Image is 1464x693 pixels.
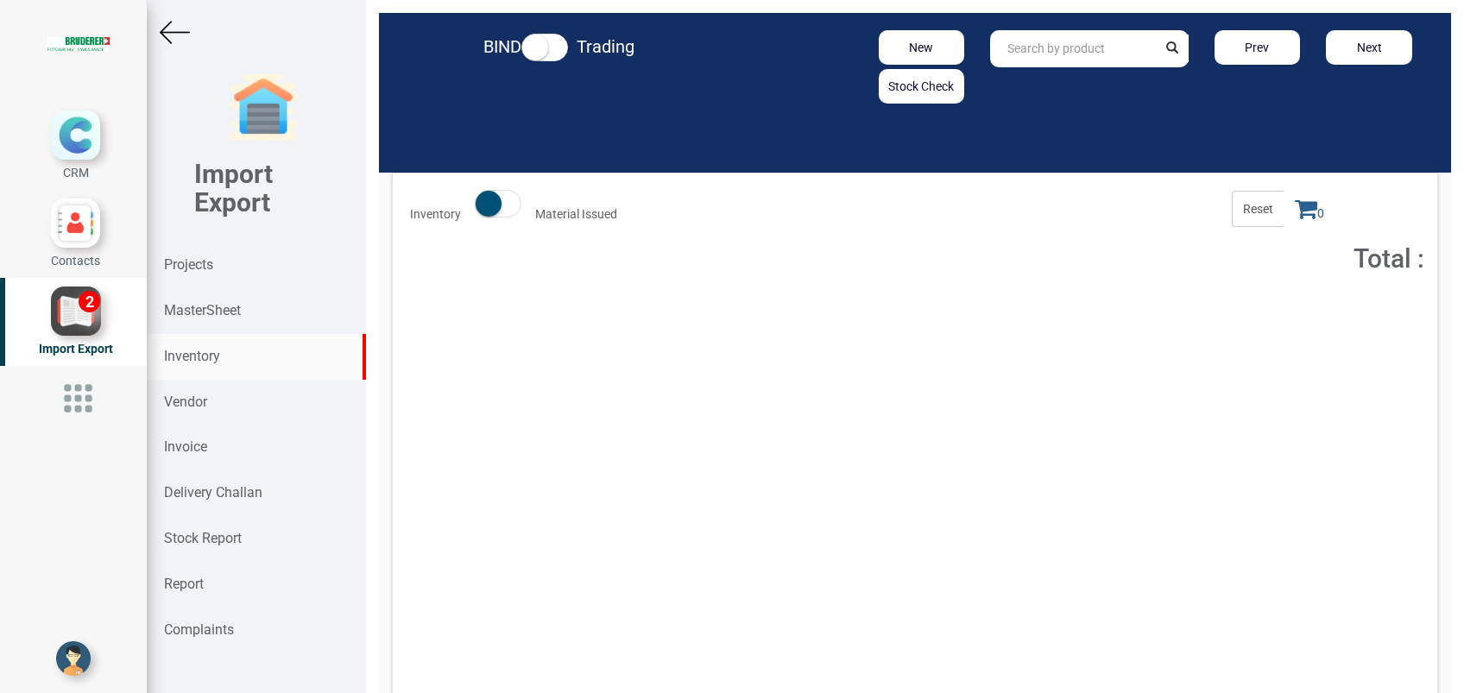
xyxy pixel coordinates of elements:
strong: BIND [483,36,521,57]
span: Contacts [51,254,100,268]
b: Import Export [194,159,273,217]
button: Next [1326,30,1412,65]
span: Import Export [39,342,113,356]
button: Prev [1215,30,1301,65]
button: New [879,30,965,65]
strong: Invoice [164,438,207,455]
strong: Projects [164,256,213,273]
strong: Stock Report [164,530,242,546]
img: garage-closed.png [229,73,298,142]
strong: Material Issued [535,207,617,221]
span: CRM [63,166,89,180]
h2: Total : [1107,244,1424,273]
span: Reset [1232,191,1284,227]
strong: Report [164,576,204,592]
div: 2 [79,291,100,312]
strong: Complaints [164,621,234,638]
strong: Inventory [410,207,461,221]
strong: Vendor [164,394,207,410]
strong: MasterSheet [164,302,241,318]
strong: Inventory [164,348,220,364]
strong: Trading [577,36,634,57]
strong: Delivery Challan [164,484,262,501]
input: Search by product [990,30,1156,67]
span: 0 [1284,191,1335,227]
button: Stock Check [879,69,965,104]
